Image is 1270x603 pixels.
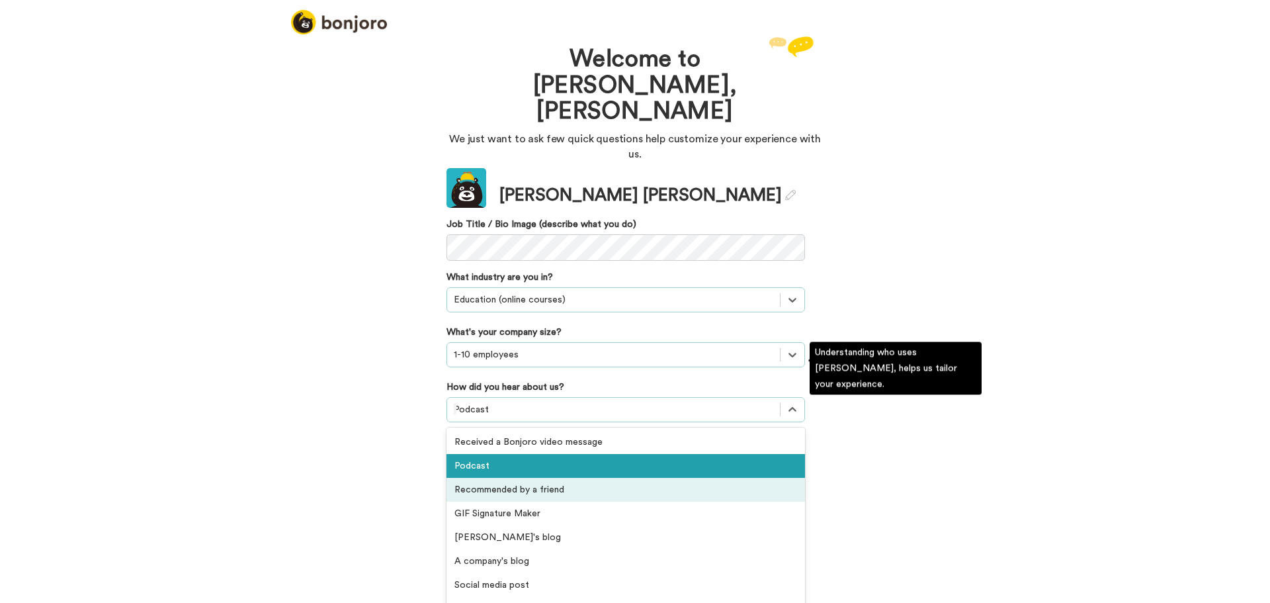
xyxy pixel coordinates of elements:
[446,478,805,502] div: Recommended by a friend
[446,454,805,478] div: Podcast
[446,549,805,573] div: A company's blog
[486,46,784,125] h1: Welcome to [PERSON_NAME], [PERSON_NAME]
[446,430,805,454] div: Received a Bonjoro video message
[291,10,387,34] img: logo_full.png
[446,326,562,339] label: What's your company size?
[446,573,805,597] div: Social media post
[446,218,805,231] label: Job Title / Bio Image (describe what you do)
[499,183,796,208] div: [PERSON_NAME] [PERSON_NAME]
[446,271,553,284] label: What industry are you in?
[446,381,564,394] label: How did you hear about us?
[810,342,982,395] div: Understanding who uses [PERSON_NAME], helps us tailor your experience.
[446,526,805,549] div: [PERSON_NAME]'s blog
[769,36,814,57] img: reply.svg
[446,502,805,526] div: GIF Signature Maker
[446,132,824,162] p: We just want to ask few quick questions help customize your experience with us.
